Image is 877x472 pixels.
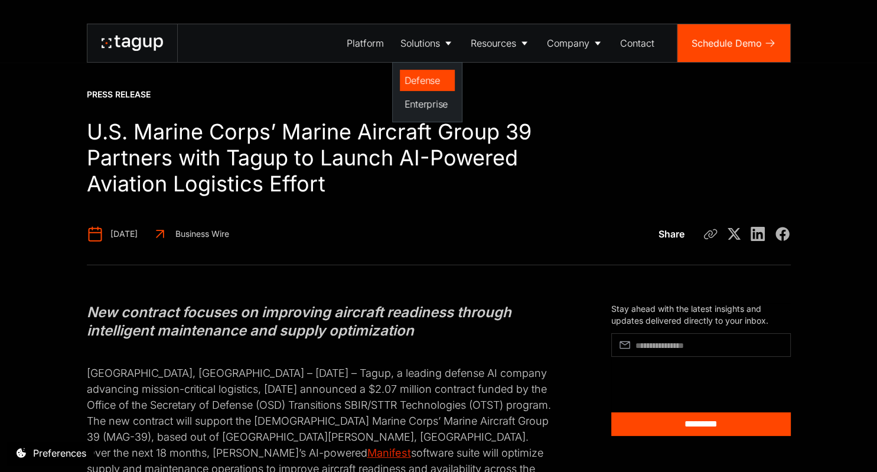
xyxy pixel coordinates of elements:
div: Schedule Demo [692,36,762,50]
form: Article Subscribe [611,333,791,436]
div: Business Wire [175,228,229,240]
div: Defense [405,73,450,87]
div: Solutions [400,36,440,50]
div: Preferences [33,446,86,460]
a: Enterprise [400,93,455,115]
div: Share [658,227,684,241]
a: Business Wire [152,226,229,242]
iframe: reCAPTCHA [611,362,737,394]
em: New contract focuses on improving aircraft readiness through intelligent maintenance and supply o... [87,304,511,339]
a: Platform [338,24,392,62]
a: Contact [612,24,663,62]
a: Solutions [392,24,462,62]
a: Manifest [367,447,411,459]
div: Resources [471,36,516,50]
a: Resources [462,24,539,62]
div: [DATE] [110,228,138,240]
div: Platform [347,36,384,50]
a: Defense [400,70,455,91]
div: Enterprise [405,97,450,111]
a: Company [539,24,612,62]
nav: Solutions [392,62,462,122]
h1: U.S. Marine Corps’ Marine Aircraft Group 39 Partners with Tagup to Launch AI-Powered Aviation Log... [87,119,556,197]
div: Company [547,36,589,50]
div: Stay ahead with the latest insights and updates delivered directly to your inbox. [611,303,791,326]
div: Contact [620,36,654,50]
div: Press Release [87,89,151,100]
a: Schedule Demo [677,24,790,62]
